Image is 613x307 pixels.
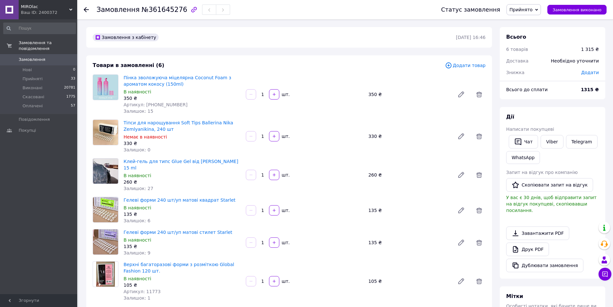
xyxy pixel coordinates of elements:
span: Додати товар [445,62,486,69]
div: Ваш ID: 2400372 [21,10,77,15]
span: Виконані [23,85,42,91]
span: В наявності [124,237,151,243]
span: Всього [506,34,526,40]
div: шт. [280,239,290,246]
a: Тіпси для нарощування Soft Tips Ballerina Nika Zemlyanikina, 240 шт [124,120,233,132]
div: 1 315 ₴ [581,46,599,53]
span: В наявності [124,276,151,281]
span: Залишок: 0 [124,147,151,152]
span: 20781 [64,85,75,91]
div: шт. [280,207,290,214]
span: Артикул: [PHONE_NUMBER] [124,102,188,107]
span: В наявності [124,89,151,94]
div: шт. [280,172,290,178]
span: Додати [581,70,599,75]
div: 350 ₴ [366,90,452,99]
time: [DATE] 16:46 [456,35,486,40]
div: 135 ₴ [124,211,241,217]
span: 57 [71,103,75,109]
a: Клей-гель для типс Glue Gel від [PERSON_NAME] 15 ml [124,159,238,170]
span: 6 товарів [506,47,528,52]
div: 350 ₴ [124,95,241,101]
div: 105 ₴ [124,282,241,288]
span: 33 [71,76,75,82]
b: 1315 ₴ [581,87,599,92]
button: Чат [509,135,538,149]
span: Оплачені [23,103,43,109]
a: Редагувати [455,236,468,249]
span: Залишок: 1 [124,295,151,301]
button: Скопіювати запит на відгук [506,178,593,192]
div: Замовлення з кабінету [93,34,159,41]
a: Редагувати [455,88,468,101]
span: Видалити [473,168,486,181]
div: Статус замовлення [441,6,500,13]
img: Гелеві форми 240 шт/уп матові квадрат Starlet [93,197,118,222]
span: Запит на відгук про компанію [506,170,578,175]
span: Прийняті [23,76,42,82]
span: №361645276 [142,6,187,14]
button: Замовлення виконано [547,5,607,14]
span: Замовлення та повідомлення [19,40,77,52]
span: Залишок: 27 [124,186,153,191]
span: Всього до сплати [506,87,548,92]
span: Скасовані [23,94,44,100]
a: Верхні багаторазові форми з розміткою Global Fashion 120 шт. [124,262,234,273]
a: Редагувати [455,275,468,288]
img: Пінка зволожуюча міцелярна Coconut Foam з ароматом кокосу (150ml) [93,75,118,100]
div: 135 ₴ [366,238,452,247]
span: 1775 [66,94,75,100]
span: Немає в наявності [124,134,167,139]
span: Замовлення виконано [553,7,601,12]
a: Гелеві форми 240 шт/уп матові квадрат Starlet [124,197,236,203]
span: В наявності [124,173,151,178]
span: Замовлення [97,6,140,14]
span: Видалити [473,130,486,143]
div: шт. [280,278,290,284]
img: Тіпси для нарощування Soft Tips Ballerina Nika Zemlyanikina, 240 шт [93,120,118,145]
a: Пінка зволожуюча міцелярна Coconut Foam з ароматом кокосу (150ml) [124,75,231,87]
span: Товари в замовленні (6) [93,62,164,68]
span: Прийнято [509,7,533,12]
div: 330 ₴ [124,140,241,147]
span: Дії [506,114,514,120]
span: Мітки [506,293,523,299]
span: Видалити [473,204,486,217]
span: Видалити [473,88,486,101]
img: Верхні багаторазові форми з розміткою Global Fashion 120 шт. [96,262,115,287]
img: Гелеві форми 240 шт/уп матові стилет Starlet [93,229,118,254]
span: Покупці [19,128,36,133]
button: Дублювати замовлення [506,259,583,272]
a: Гелеві форми 240 шт/уп матові стилет Starlet [124,230,232,235]
span: У вас є 30 днів, щоб відправити запит на відгук покупцеві, скопіювавши посилання. [506,195,597,213]
button: Чат з покупцем [599,268,611,281]
span: MIROlac [21,4,69,10]
a: Редагувати [455,130,468,143]
span: Видалити [473,275,486,288]
span: Знижка [506,70,525,75]
a: Telegram [566,135,598,149]
div: 105 ₴ [366,277,452,286]
div: 330 ₴ [366,132,452,141]
a: Редагувати [455,204,468,217]
span: Написати покупцеві [506,127,554,132]
div: Повернутися назад [84,6,89,13]
div: 135 ₴ [124,243,241,250]
a: Редагувати [455,168,468,181]
img: Клей-гель для типс Glue Gel від Danny 15 ml [93,158,118,184]
div: 260 ₴ [366,170,452,179]
div: шт. [280,91,290,98]
div: 260 ₴ [124,179,241,185]
span: Повідомлення [19,117,50,122]
span: Замовлення [19,57,45,62]
a: Завантажити PDF [506,226,569,240]
span: Артикул: 11773 [124,289,161,294]
a: WhatsApp [506,151,540,164]
input: Пошук [3,23,76,34]
span: Доставка [506,58,528,63]
span: Залишок: 6 [124,218,151,223]
span: 0 [73,67,75,73]
span: В наявності [124,205,151,210]
span: Нові [23,67,32,73]
span: Залишок: 15 [124,109,153,114]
